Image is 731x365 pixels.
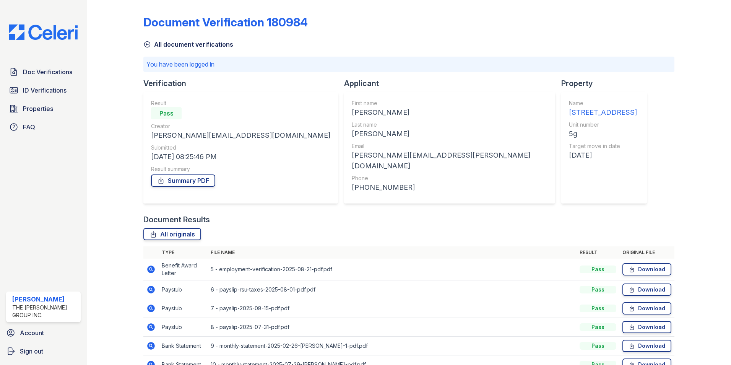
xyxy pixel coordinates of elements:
[208,299,577,318] td: 7 - payslip-2025-08-15-pdf.pdf
[619,246,674,259] th: Original file
[622,284,671,296] a: Download
[208,246,577,259] th: File name
[569,107,637,118] div: [STREET_ADDRESS]
[23,86,67,95] span: ID Verifications
[3,344,84,359] a: Sign out
[143,78,344,89] div: Verification
[352,121,547,129] div: Last name
[23,67,72,77] span: Doc Verifications
[20,328,44,337] span: Account
[208,337,577,355] td: 9 - monthly-statement-2025-02-26-[PERSON_NAME]-1-pdf.pdf
[561,78,653,89] div: Property
[208,318,577,337] td: 8 - payslip-2025-07-31-pdf.pdf
[151,107,182,119] div: Pass
[352,99,547,107] div: First name
[6,83,81,98] a: ID Verifications
[159,337,208,355] td: Bank Statement
[580,323,616,331] div: Pass
[159,280,208,299] td: Paystub
[622,340,671,352] a: Download
[622,321,671,333] a: Download
[20,347,43,356] span: Sign out
[146,60,671,69] p: You have been logged in
[12,295,78,304] div: [PERSON_NAME]
[143,228,201,240] a: All originals
[208,280,577,299] td: 6 - payslip-rsu-taxes-2025-08-01-pdf.pdf
[6,101,81,116] a: Properties
[23,104,53,113] span: Properties
[12,304,78,319] div: The [PERSON_NAME] Group Inc.
[580,305,616,312] div: Pass
[622,302,671,314] a: Download
[143,40,233,49] a: All document verifications
[580,286,616,293] div: Pass
[580,266,616,273] div: Pass
[23,122,35,132] span: FAQ
[580,342,616,350] div: Pass
[569,142,637,150] div: Target move in date
[143,15,308,29] div: Document Verification 180984
[352,174,547,182] div: Phone
[6,64,81,80] a: Doc Verifications
[151,152,330,162] div: [DATE] 08:25:46 PM
[352,150,547,171] div: [PERSON_NAME][EMAIL_ADDRESS][PERSON_NAME][DOMAIN_NAME]
[6,119,81,135] a: FAQ
[159,246,208,259] th: Type
[622,263,671,275] a: Download
[151,144,330,152] div: Submitted
[159,299,208,318] td: Paystub
[569,99,637,118] a: Name [STREET_ADDRESS]
[208,259,577,280] td: 5 - employment-verification-2025-08-21-pdf.pdf
[352,142,547,150] div: Email
[159,318,208,337] td: Paystub
[3,325,84,341] a: Account
[151,130,330,141] div: [PERSON_NAME][EMAIL_ADDRESS][DOMAIN_NAME]
[159,259,208,280] td: Benefit Award Letter
[151,165,330,173] div: Result summary
[569,121,637,129] div: Unit number
[151,99,330,107] div: Result
[569,150,637,161] div: [DATE]
[352,129,547,139] div: [PERSON_NAME]
[151,174,215,187] a: Summary PDF
[352,182,547,193] div: [PHONE_NUMBER]
[569,129,637,139] div: 5g
[3,24,84,40] img: CE_Logo_Blue-a8612792a0a2168367f1c8372b55b34899dd931a85d93a1a3d3e32e68fde9ad4.png
[151,122,330,130] div: Creator
[577,246,619,259] th: Result
[569,99,637,107] div: Name
[352,107,547,118] div: [PERSON_NAME]
[344,78,561,89] div: Applicant
[143,214,210,225] div: Document Results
